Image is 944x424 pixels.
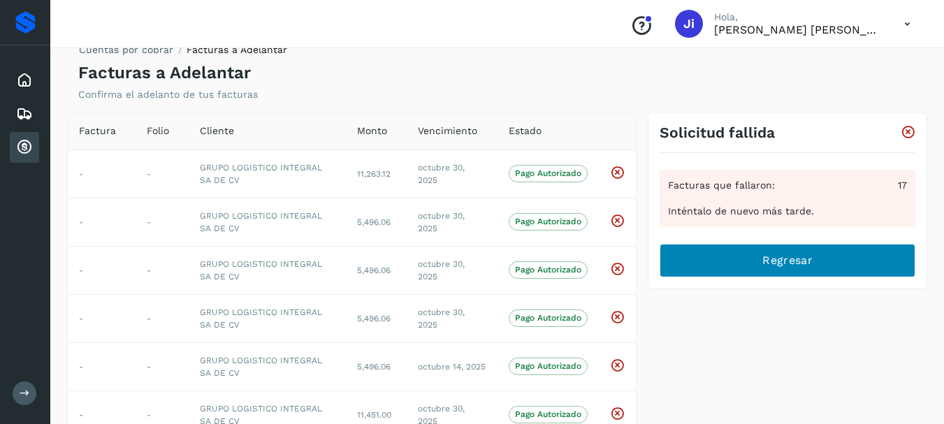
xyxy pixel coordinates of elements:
p: Hola, [714,11,882,23]
td: - [68,294,136,342]
span: Cliente [200,124,234,138]
span: octubre 30, 2025 [418,211,465,233]
span: octubre 30, 2025 [418,163,465,185]
span: 17 [898,178,907,193]
td: - [136,294,189,342]
div: Facturas que fallaron: [668,178,907,193]
p: Pago Autorizado [515,168,581,178]
td: GRUPO LOGISTICO INTEGRAL SA DE CV [189,246,346,294]
td: GRUPO LOGISTICO INTEGRAL SA DE CV [189,342,346,390]
p: Confirma el adelanto de tus facturas [78,89,258,101]
p: Pago Autorizado [515,313,581,323]
p: Pago Autorizado [515,409,581,419]
nav: breadcrumb [78,43,287,63]
div: Inténtalo de nuevo más tarde. [668,204,907,219]
td: - [136,246,189,294]
p: Pago Autorizado [515,361,581,371]
td: - [136,342,189,390]
td: - [136,149,189,198]
td: - [68,342,136,390]
p: Juana irma Hernández Rojas [714,23,882,36]
span: 5,496.06 [357,217,391,227]
h3: Solicitud fallida [660,124,775,141]
div: Cuentas por cobrar [10,132,39,163]
span: Factura [79,124,116,138]
span: Vencimiento [418,124,477,138]
span: Folio [147,124,169,138]
p: Pago Autorizado [515,265,581,275]
h4: Facturas a Adelantar [78,63,251,83]
td: - [68,246,136,294]
span: Estado [509,124,542,138]
td: GRUPO LOGISTICO INTEGRAL SA DE CV [189,294,346,342]
span: 11,451.00 [357,410,391,420]
td: GRUPO LOGISTICO INTEGRAL SA DE CV [189,149,346,198]
td: - [68,149,136,198]
button: Regresar [660,244,915,277]
div: Embarques [10,98,39,129]
span: 5,496.06 [357,314,391,323]
td: - [68,198,136,246]
td: GRUPO LOGISTICO INTEGRAL SA DE CV [189,198,346,246]
span: 5,496.06 [357,362,391,372]
span: Monto [357,124,387,138]
div: Inicio [10,65,39,96]
span: 5,496.06 [357,265,391,275]
td: - [136,198,189,246]
a: Cuentas por cobrar [79,44,173,55]
span: octubre 14, 2025 [418,362,486,372]
span: Regresar [762,253,812,268]
span: octubre 30, 2025 [418,259,465,282]
span: octubre 30, 2025 [418,307,465,330]
p: Pago Autorizado [515,217,581,226]
span: Facturas a Adelantar [187,44,287,55]
span: 11,263.12 [357,169,391,179]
